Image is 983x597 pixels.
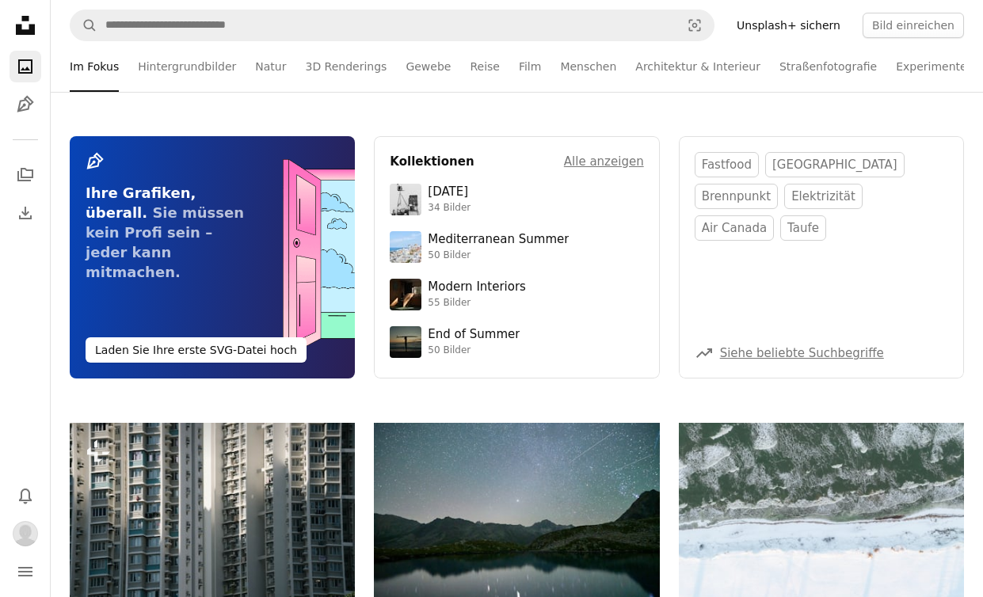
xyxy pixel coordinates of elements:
div: Modern Interiors [428,279,526,295]
a: Taufe [780,215,826,241]
a: Bisherige Downloads [10,197,41,229]
span: Sie müssen kein Profi sein – jeder kann mitmachen. [86,204,244,280]
button: Bild einreichen [863,13,964,38]
img: premium_photo-1747189286942-bc91257a2e39 [390,279,421,310]
h4: Kollektionen [390,152,474,171]
div: [DATE] [428,184,471,200]
a: 3D Renderings [305,41,387,92]
a: Mediterranean Summer50 Bilder [390,231,643,263]
a: End of Summer50 Bilder [390,326,643,358]
a: Fastfood [695,152,759,177]
button: Profil [10,518,41,549]
a: Modern Interiors55 Bilder [390,279,643,310]
a: Film [519,41,541,92]
a: Siehe beliebte Suchbegriffe [720,346,884,360]
a: Brennpunkt [695,184,778,209]
div: 55 Bilder [428,297,526,310]
a: Menschen [560,41,616,92]
a: Fotos [10,51,41,82]
a: Alle anzeigen [564,152,644,171]
button: Benachrichtigungen [10,480,41,511]
a: [DATE]34 Bilder [390,184,643,215]
a: Air Canada [695,215,774,241]
img: premium_photo-1754398386796-ea3dec2a6302 [390,326,421,358]
a: Gewebe [406,41,451,92]
a: Unsplash+ sichern [727,13,850,38]
a: Schneebedeckte Landschaft mit gefrorenem Wasser [679,523,964,537]
img: Avatar von Benutzer Felicitas Heitzeneder [13,521,38,546]
a: Natur [255,41,286,92]
img: premium_photo-1688410049290-d7394cc7d5df [390,231,421,263]
button: Menü [10,556,41,587]
a: Kollektionen [10,159,41,191]
a: Hintergrundbilder [138,41,236,92]
span: Ihre Grafiken, überall. [86,184,196,221]
a: Architektur & Interieur [635,41,760,92]
button: Unsplash suchen [70,10,97,40]
button: Visuelle Suche [676,10,714,40]
div: 34 Bilder [428,202,471,215]
a: Grafiken [10,89,41,120]
div: 50 Bilder [428,249,569,262]
div: Mediterranean Summer [428,232,569,248]
div: End of Summer [428,327,520,343]
a: Hohe Mehrfamilienhäuser mit vielen Fenstern und Balkonen. [70,508,355,522]
a: Experimentell [896,41,973,92]
a: Reise [470,41,500,92]
a: Sternenhimmel über einem ruhigen Bergsee [374,511,659,525]
a: Straßenfotografie [779,41,877,92]
a: Startseite — Unsplash [10,10,41,44]
a: Elektrizität [784,184,863,209]
form: Finden Sie Bildmaterial auf der ganzen Webseite [70,10,714,41]
div: 50 Bilder [428,344,520,357]
img: photo-1682590564399-95f0109652fe [390,184,421,215]
a: [GEOGRAPHIC_DATA] [765,152,905,177]
button: Laden Sie Ihre erste SVG-Datei hoch [86,337,307,363]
